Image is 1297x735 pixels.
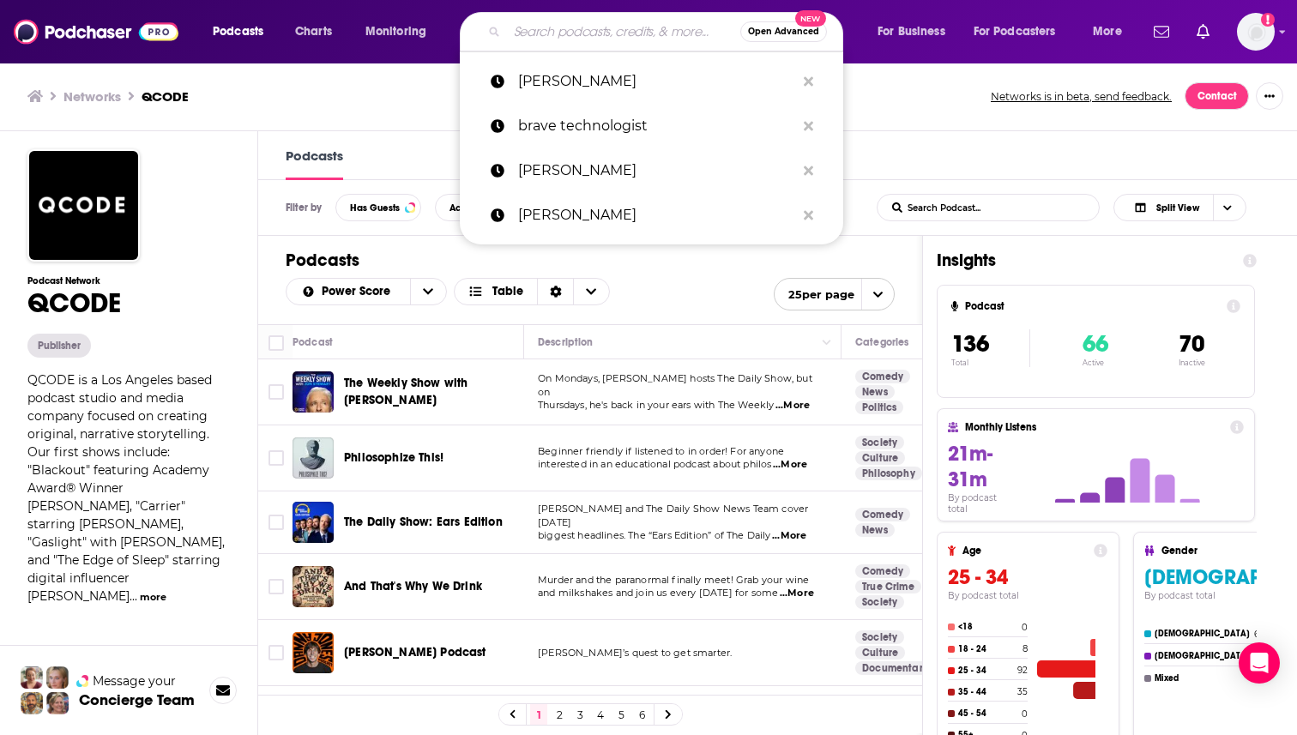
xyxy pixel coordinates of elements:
p: Active [1083,358,1108,367]
button: Show profile menu [1237,13,1275,51]
button: open menu [410,279,446,304]
h4: 0 [1022,622,1028,633]
img: Podchaser - Follow, Share and Rate Podcasts [14,15,178,48]
p: julian dorey [518,59,795,104]
a: 6 [633,704,650,725]
a: Networks [63,88,121,105]
img: The Weekly Show with Jon Stewart [293,371,334,413]
a: Society [855,595,904,609]
button: open menu [287,286,410,298]
button: open menu [774,278,895,310]
a: Philosophy [855,467,922,480]
span: Toggle select row [268,450,284,466]
p: Inactive [1179,358,1205,367]
h4: Monthly Listens [965,421,1222,433]
span: ... [130,588,137,604]
button: Networks is in beta, send feedback. [985,89,1178,104]
a: Contact [1185,82,1249,110]
a: Podcasts [286,148,343,180]
button: open menu [962,18,1081,45]
span: Thursdays, he's back in your ears with The Weekly [538,399,774,411]
h3: Podcast Network [27,275,230,286]
p: lex friedman [518,193,795,238]
a: Culture [855,451,905,465]
h4: 35 - 44 [958,687,1014,697]
span: 136 [951,329,989,358]
a: Comedy [855,508,910,521]
span: More [1093,20,1122,44]
span: Open Advanced [748,27,819,36]
span: Message your [93,672,176,690]
a: [PERSON_NAME] [460,193,843,238]
img: Danny Jones Podcast [293,632,334,673]
h4: <18 [958,622,1018,632]
svg: Add a profile image [1261,13,1275,27]
button: Active [435,194,491,221]
a: brave technologist [460,104,843,148]
span: QCODE is a Los Angeles based podcast studio and media company focused on creating original, narra... [27,372,225,604]
span: For Podcasters [974,20,1056,44]
a: And That's Why We Drink [293,566,334,607]
h4: By podcast total [948,492,1018,515]
h4: [DEMOGRAPHIC_DATA] [1155,651,1250,661]
button: Column Actions [817,333,837,353]
button: Has Guests [335,194,421,221]
h3: Concierge Team [79,691,195,708]
button: open menu [1081,18,1143,45]
a: The Daily Show: Ears Edition [293,502,334,543]
h4: 8 [1023,643,1028,654]
a: Culture [855,646,905,660]
a: Documentary [855,661,935,675]
a: The Weekly Show with [PERSON_NAME] [344,375,514,409]
h2: Choose List sort [286,278,447,305]
img: Sydney Profile [21,666,43,689]
a: QCODE [142,88,189,105]
a: Show notifications dropdown [1190,17,1216,46]
h4: 92 [1017,665,1028,676]
a: [PERSON_NAME] [460,148,843,193]
h4: 65 [1254,629,1264,640]
a: And That's Why We Drink [344,578,482,595]
a: 5 [612,704,630,725]
a: News [855,523,895,537]
img: QCODE logo [27,149,140,262]
h3: 25 - 34 [948,564,1107,590]
h3: Filter by [286,202,322,214]
span: Split View [1156,203,1199,213]
p: Total [951,358,1029,367]
div: Open Intercom Messenger [1239,642,1280,684]
h4: Podcast [965,300,1220,312]
span: Table [492,286,523,298]
span: Monitoring [365,20,426,44]
h4: [DEMOGRAPHIC_DATA] [1155,629,1251,639]
a: Comedy [855,370,910,383]
span: [PERSON_NAME] Podcast [344,645,486,660]
span: Beginner friendly if listened to in order! For anyone [538,445,784,457]
span: On Mondays, [PERSON_NAME] hosts The Daily Show, but on [538,372,812,398]
div: Description [538,332,593,352]
span: For Business [878,20,945,44]
a: Philosophize This! [293,437,334,479]
span: 21m-31m [948,441,992,492]
a: 4 [592,704,609,725]
a: Show notifications dropdown [1147,17,1176,46]
h4: By podcast total [948,590,1107,601]
span: ...More [773,458,807,472]
p: Lex Fridman [518,148,795,193]
h4: Mixed [1155,673,1251,684]
a: Charts [284,18,342,45]
span: Toggle select row [268,579,284,594]
span: Toggle select row [268,384,284,400]
p: brave technologist [518,104,795,148]
h1: QCODE [27,286,230,320]
img: Jules Profile [46,666,69,689]
span: biggest headlines. The “Ears Edition” of The Daily [538,529,771,541]
span: Active [449,203,476,213]
span: Toggle select row [268,515,284,530]
a: [PERSON_NAME] [460,59,843,104]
